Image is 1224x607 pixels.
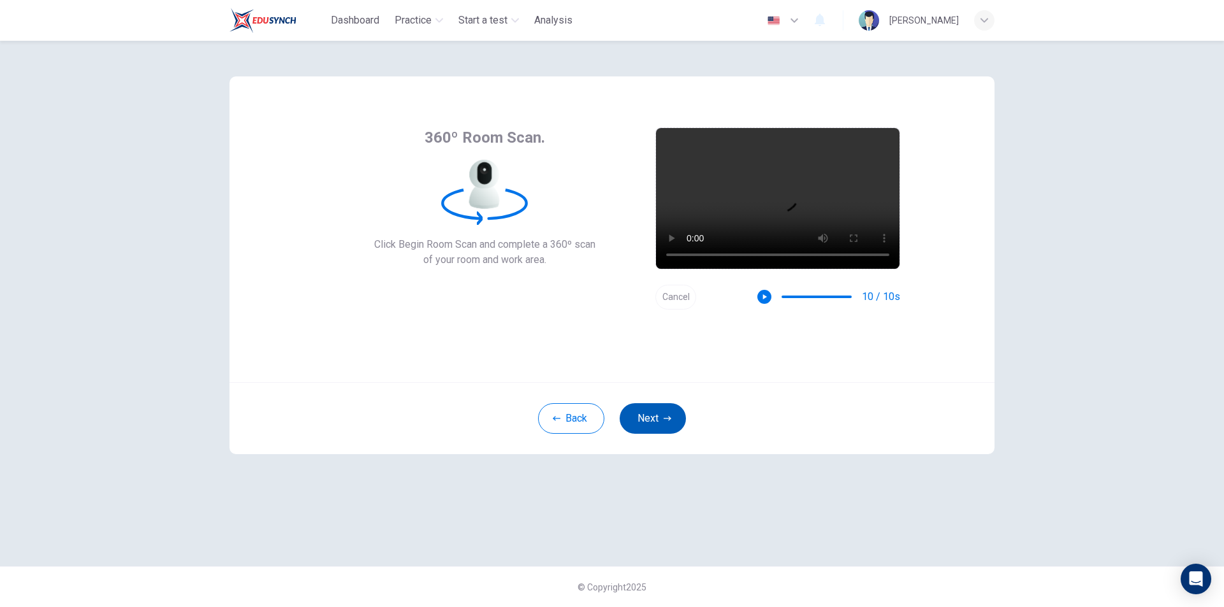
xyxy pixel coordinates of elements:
button: Back [538,403,604,434]
span: Analysis [534,13,572,28]
span: Practice [395,13,432,28]
span: Start a test [458,13,507,28]
span: Click Begin Room Scan and complete a 360º scan [374,237,595,252]
span: 10 / 10s [862,289,900,304]
div: You need a license to access this content [529,9,578,32]
button: Dashboard [326,9,384,32]
div: Open Intercom Messenger [1181,564,1211,594]
button: Practice [390,9,448,32]
span: 360º Room Scan. [425,127,545,148]
button: Analysis [529,9,578,32]
span: of your room and work area. [374,252,595,268]
a: Train Test logo [229,8,326,33]
button: Start a test [453,9,524,32]
button: Cancel [655,285,696,310]
span: Dashboard [331,13,379,28]
img: Profile picture [859,10,879,31]
img: en [766,16,782,25]
span: © Copyright 2025 [578,582,646,592]
button: Next [620,403,686,434]
img: Train Test logo [229,8,296,33]
div: [PERSON_NAME] [889,13,959,28]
